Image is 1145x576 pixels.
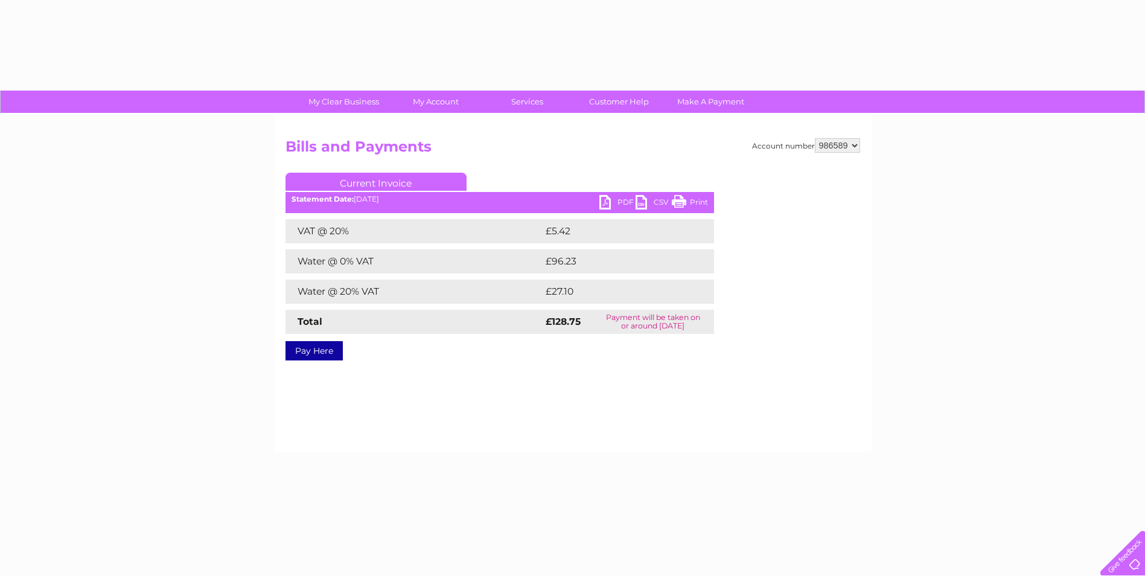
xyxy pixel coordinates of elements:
[752,138,860,153] div: Account number
[543,280,688,304] td: £27.10
[477,91,577,113] a: Services
[285,249,543,274] td: Water @ 0% VAT
[386,91,485,113] a: My Account
[294,91,394,113] a: My Clear Business
[661,91,761,113] a: Make A Payment
[285,280,543,304] td: Water @ 20% VAT
[569,91,669,113] a: Customer Help
[543,249,690,274] td: £96.23
[292,194,354,203] b: Statement Date:
[285,341,343,360] a: Pay Here
[285,173,467,191] a: Current Invoice
[672,195,708,213] a: Print
[298,316,322,327] strong: Total
[546,316,581,327] strong: £128.75
[592,310,713,334] td: Payment will be taken on or around [DATE]
[285,138,860,161] h2: Bills and Payments
[285,219,543,243] td: VAT @ 20%
[285,195,714,203] div: [DATE]
[543,219,686,243] td: £5.42
[599,195,636,213] a: PDF
[636,195,672,213] a: CSV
